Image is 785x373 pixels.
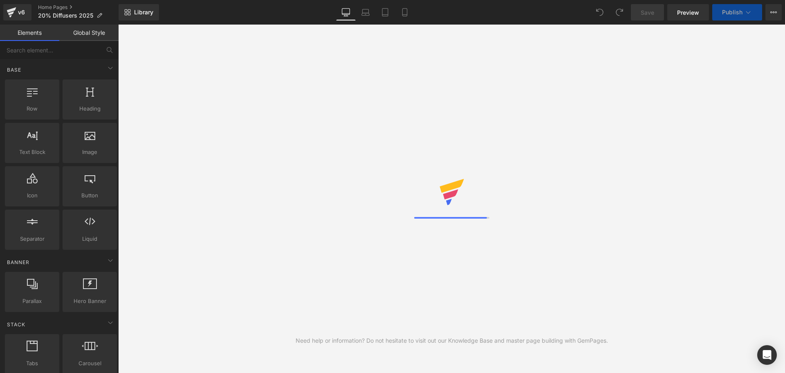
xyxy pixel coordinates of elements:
button: Publish [712,4,762,20]
div: Open Intercom Messenger [757,345,777,365]
span: Heading [65,104,114,113]
a: Home Pages [38,4,119,11]
span: Preview [677,8,699,17]
a: Desktop [336,4,356,20]
a: Global Style [59,25,119,41]
span: Row [7,104,57,113]
span: Tabs [7,359,57,368]
div: Need help or information? Do not hesitate to visit out our Knowledge Base and master page buildin... [296,336,608,345]
span: Image [65,148,114,156]
a: v6 [3,4,31,20]
a: Tablet [375,4,395,20]
span: Button [65,191,114,200]
div: v6 [16,7,27,18]
span: Library [134,9,153,16]
span: Carousel [65,359,114,368]
a: Preview [667,4,709,20]
span: Save [641,8,654,17]
span: Separator [7,235,57,243]
span: Hero Banner [65,297,114,305]
span: Text Block [7,148,57,156]
span: Base [6,66,22,74]
button: Undo [592,4,608,20]
span: Icon [7,191,57,200]
button: More [765,4,782,20]
a: Laptop [356,4,375,20]
a: New Library [119,4,159,20]
span: Publish [722,9,742,16]
span: Liquid [65,235,114,243]
span: Banner [6,258,30,266]
a: Mobile [395,4,415,20]
span: Parallax [7,297,57,305]
span: 20% Diffusers 2025 [38,12,93,19]
button: Redo [611,4,628,20]
span: Stack [6,321,26,328]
